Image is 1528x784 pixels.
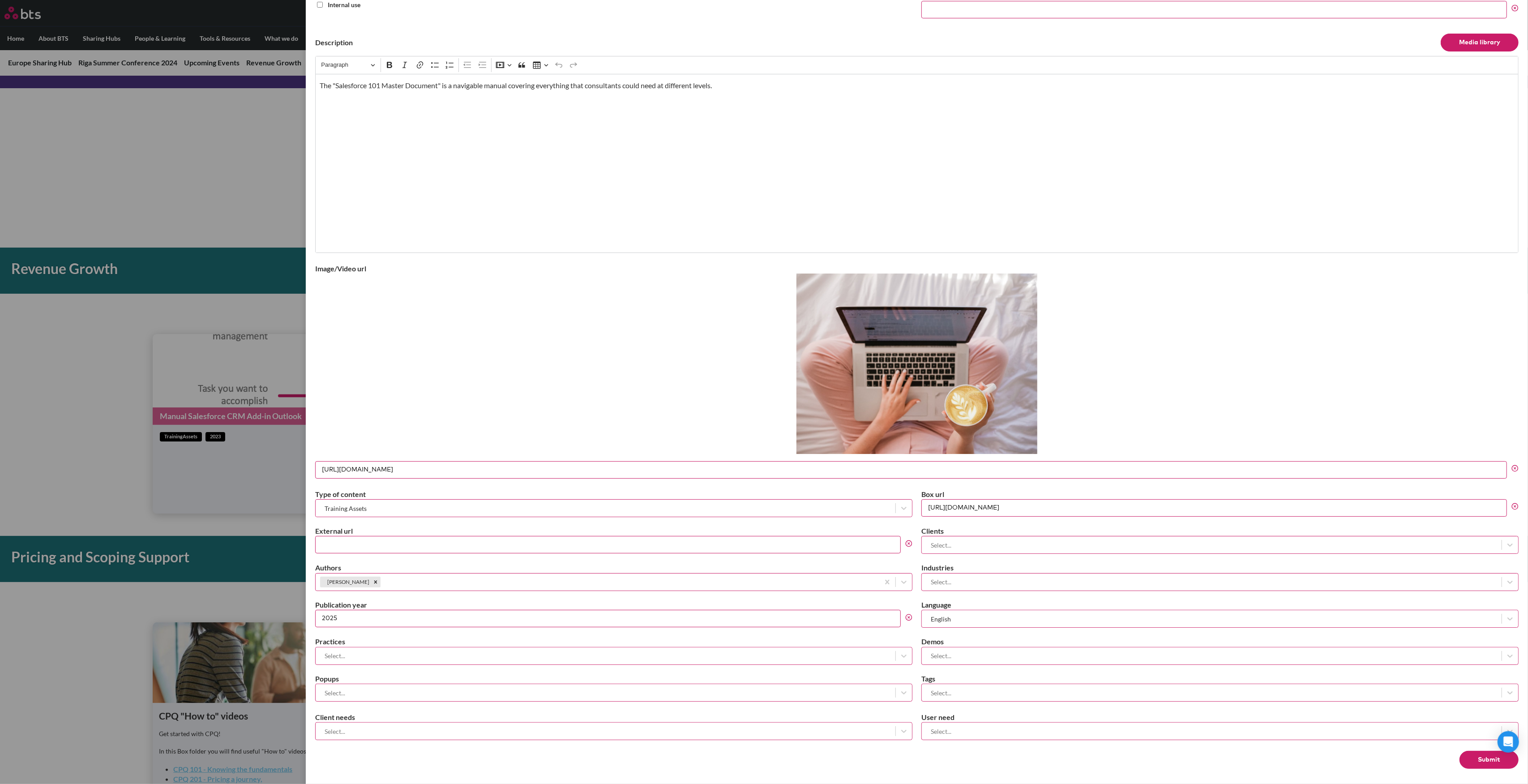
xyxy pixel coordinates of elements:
label: Authors [315,563,912,573]
label: Language [921,600,1519,610]
span: Paragraph [321,60,368,70]
div: Editor toolbar [315,56,1519,73]
label: Industries [921,563,1519,573]
div: [PERSON_NAME] [320,577,371,587]
label: Clients [921,526,1519,536]
label: Popups [315,674,912,684]
button: Submit [1460,751,1519,769]
label: Box url [921,489,1519,499]
label: Demos [921,637,1519,647]
input: https://bts.box.com/... [921,499,1507,517]
label: External url [315,526,912,536]
button: Media library [1441,34,1519,51]
img: Preview [796,274,1037,454]
label: Publication year [315,600,912,610]
div: Open Intercom Messenger [1498,731,1519,753]
label: User need [921,712,1519,722]
label: Description [315,38,353,47]
button: Paragraph [317,58,379,72]
div: Remove Benjamin Wilcock [371,577,381,587]
label: Client needs [315,712,912,722]
div: Editor editing area: main [315,74,1519,253]
label: Internal use [328,0,360,9]
p: The "Salesforce 101 Master Document" is a navigable manual covering everything that consultants c... [320,81,1514,90]
label: Practices [315,637,912,647]
label: Image/Video url [315,264,1519,274]
label: Tags [921,674,1519,684]
label: Type of content [315,489,912,499]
